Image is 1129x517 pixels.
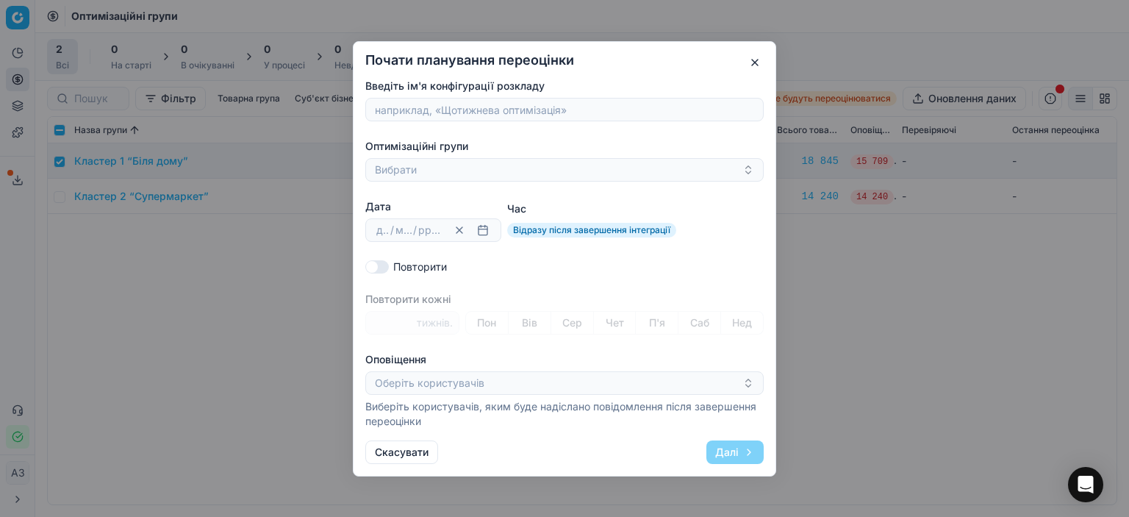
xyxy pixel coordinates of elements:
font: Далі [715,446,739,458]
font: / [390,224,394,236]
input: наприклад, «Щотижнева оптимізація» [372,99,757,121]
font: / [413,224,417,236]
input: дд [375,223,390,238]
font: Скасувати [375,446,429,458]
font: Оповіщення [365,353,426,366]
button: Вибрати [365,158,764,182]
font: Дата [365,200,391,213]
font: Відразу після завершення інтеграції [513,224,670,235]
button: Скасувати [365,441,438,464]
font: Повторити [393,260,447,273]
font: Почати планування переоцінки [365,52,574,68]
input: мм [394,223,413,238]
button: Оберіть користувачів [365,371,764,395]
button: Далі [706,441,764,464]
font: Оптимізаційні групи [365,140,468,152]
input: рррр [417,223,445,238]
font: Час [507,202,526,215]
font: Введіть ім'я конфігурації розкладу [365,79,545,92]
font: Виберіть користувачів, яким буде надіслано повідомлення після завершення переоцінки [365,400,756,427]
